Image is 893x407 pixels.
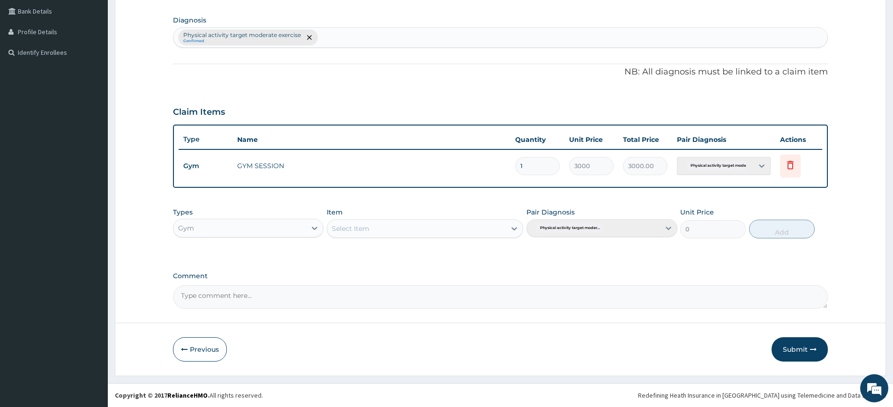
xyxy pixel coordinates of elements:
[179,157,233,175] td: Gym
[173,272,828,280] label: Comment
[173,107,225,118] h3: Claim Items
[178,223,194,233] div: Gym
[772,337,828,362] button: Submit
[154,5,176,27] div: Minimize live chat window
[638,391,886,400] div: Redefining Heath Insurance in [GEOGRAPHIC_DATA] using Telemedicine and Data Science!
[564,130,618,149] th: Unit Price
[233,156,510,175] td: GYM SESSION
[167,391,208,400] a: RelianceHMO
[672,130,775,149] th: Pair Diagnosis
[173,66,828,78] p: NB: All diagnosis must be linked to a claim item
[618,130,672,149] th: Total Price
[5,256,179,289] textarea: Type your message and hit 'Enter'
[775,130,822,149] th: Actions
[332,224,369,233] div: Select Item
[749,220,815,238] button: Add
[108,383,893,407] footer: All rights reserved.
[173,337,227,362] button: Previous
[327,207,343,217] label: Item
[115,391,210,400] strong: Copyright © 2017 .
[17,47,38,70] img: d_794563401_company_1708531726252_794563401
[173,208,193,216] label: Types
[526,207,575,217] label: Pair Diagnosis
[49,52,158,65] div: Chat with us now
[510,130,564,149] th: Quantity
[54,118,129,213] span: We're online!
[173,15,206,25] label: Diagnosis
[179,131,233,148] th: Type
[680,207,714,217] label: Unit Price
[233,130,510,149] th: Name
